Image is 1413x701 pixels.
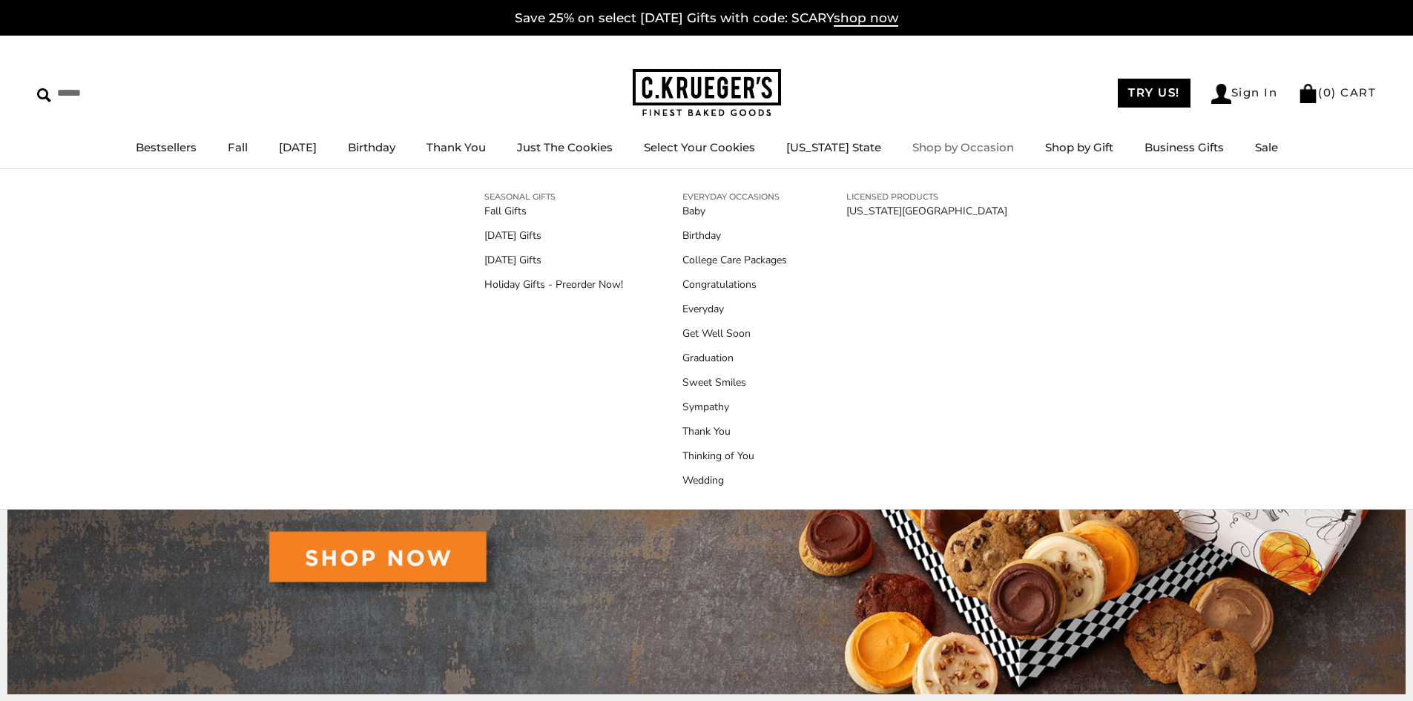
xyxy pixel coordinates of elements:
[484,203,623,219] a: Fall Gifts
[1144,140,1224,154] a: Business Gifts
[484,277,623,292] a: Holiday Gifts - Preorder Now!
[517,140,613,154] a: Just The Cookies
[1255,140,1278,154] a: Sale
[37,82,214,105] input: Search
[228,140,248,154] a: Fall
[682,301,787,317] a: Everyday
[682,277,787,292] a: Congratulations
[682,350,787,366] a: Graduation
[348,140,395,154] a: Birthday
[1211,84,1231,104] img: Account
[484,252,623,268] a: [DATE] Gifts
[786,140,881,154] a: [US_STATE] State
[682,473,787,488] a: Wedding
[1298,84,1318,103] img: Bag
[682,252,787,268] a: College Care Packages
[426,140,486,154] a: Thank You
[37,88,51,102] img: Search
[682,203,787,219] a: Baby
[484,228,623,243] a: [DATE] Gifts
[912,140,1014,154] a: Shop by Occasion
[682,448,787,464] a: Thinking of You
[1045,140,1113,154] a: Shop by Gift
[682,190,787,203] a: EVERYDAY OCCASIONS
[846,190,1007,203] a: LICENSED PRODUCTS
[682,228,787,243] a: Birthday
[136,140,197,154] a: Bestsellers
[682,375,787,390] a: Sweet Smiles
[1211,84,1278,104] a: Sign In
[644,140,755,154] a: Select Your Cookies
[1118,79,1190,108] a: TRY US!
[682,424,787,439] a: Thank You
[279,140,317,154] a: [DATE]
[1323,85,1332,99] span: 0
[846,203,1007,219] a: [US_STATE][GEOGRAPHIC_DATA]
[1298,85,1376,99] a: (0) CART
[682,399,787,415] a: Sympathy
[515,10,898,27] a: Save 25% on select [DATE] Gifts with code: SCARYshop now
[633,69,781,117] img: C.KRUEGER'S
[484,190,623,203] a: SEASONAL GIFTS
[682,326,787,341] a: Get Well Soon
[834,10,898,27] span: shop now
